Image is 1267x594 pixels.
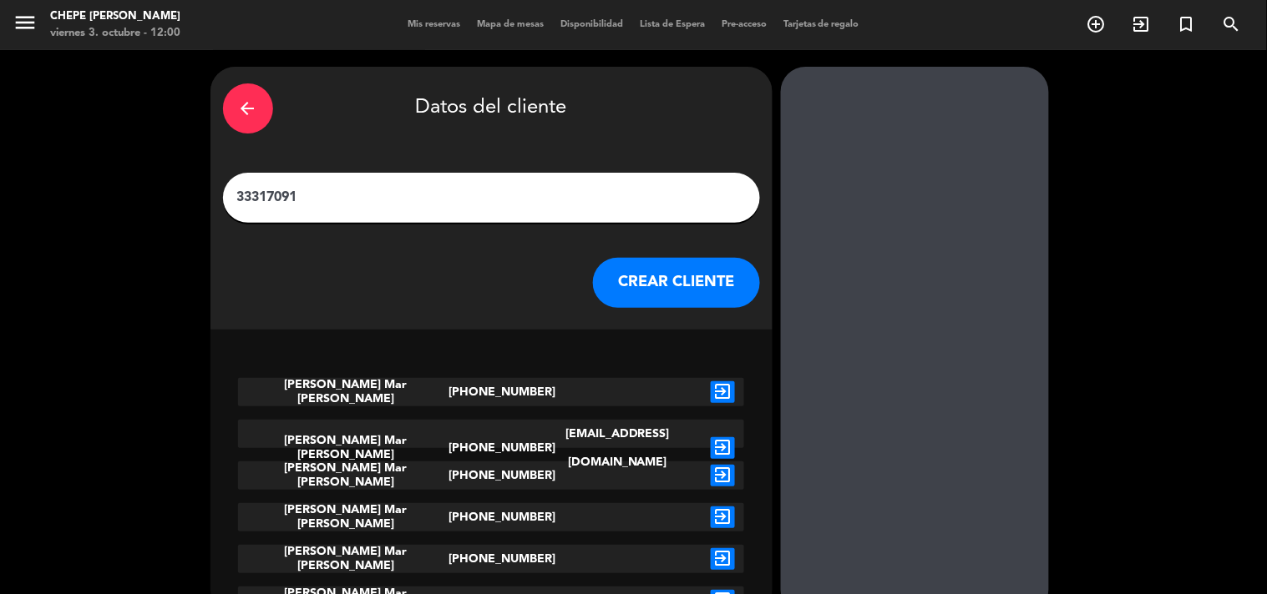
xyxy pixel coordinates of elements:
i: exit_to_app [711,506,735,528]
div: [PHONE_NUMBER] [449,378,534,406]
i: exit_to_app [711,465,735,486]
div: [PERSON_NAME] Mar [PERSON_NAME] [238,503,449,531]
i: exit_to_app [711,548,735,570]
div: [PERSON_NAME] Mar [PERSON_NAME] [238,420,449,476]
button: CREAR CLIENTE [593,258,760,308]
i: add_circle_outline [1087,14,1107,34]
div: [PERSON_NAME] Mar [PERSON_NAME] [238,545,449,573]
span: Lista de Espera [631,20,713,29]
div: viernes 3. octubre - 12:00 [50,25,180,42]
span: Mis reservas [399,20,469,29]
span: Tarjetas de regalo [775,20,868,29]
div: Datos del cliente [223,79,760,138]
i: turned_in_not [1177,14,1197,34]
span: Mapa de mesas [469,20,552,29]
div: [PHONE_NUMBER] [449,503,534,531]
i: menu [13,10,38,35]
div: [EMAIL_ADDRESS][DOMAIN_NAME] [533,420,702,476]
div: [PERSON_NAME] Mar [PERSON_NAME] [238,461,449,490]
i: search [1222,14,1242,34]
div: [PERSON_NAME] Mar [PERSON_NAME] [238,378,449,406]
button: menu [13,10,38,41]
i: exit_to_app [1132,14,1152,34]
i: arrow_back [238,98,258,118]
span: Disponibilidad [552,20,631,29]
div: [PHONE_NUMBER] [449,420,534,476]
input: Escriba nombre, correo electrónico o número de teléfono... [236,186,748,209]
div: Chepe [PERSON_NAME] [50,8,180,25]
i: exit_to_app [711,437,735,459]
span: Pre-acceso [713,20,775,29]
div: [PHONE_NUMBER] [449,545,534,573]
div: [PHONE_NUMBER] [449,461,534,490]
i: exit_to_app [711,381,735,403]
